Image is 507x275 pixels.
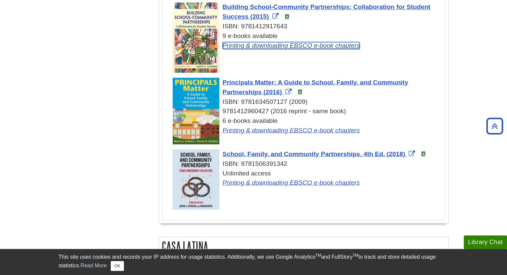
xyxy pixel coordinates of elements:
[284,14,290,19] img: e-Book
[173,78,219,144] img: Cover Art
[173,2,219,73] img: Cover Art
[223,179,360,186] a: Link opens in new window
[223,42,360,49] a: Link opens in new window
[223,3,431,20] a: Link opens in new window
[353,253,358,258] sup: TM
[223,79,408,95] span: Principals Matter: A Guide to School, Family, and Community Partnerships (2016)
[59,253,449,271] div: This site uses cookies and records your IP address for usage statistics. Additionally, we use Goo...
[159,237,448,255] h2: Casa Latina
[315,253,321,258] sup: TM
[173,97,441,116] div: ISBN: 9781634507127 (2009) 9781412960427 (2016 reprint - same book)
[223,127,360,134] a: Link opens in new window
[173,22,441,31] div: ISBN: 9781412917643
[173,149,219,209] img: Cover Art
[173,31,441,51] div: 9 e-books available
[421,151,426,156] img: e-Book
[223,79,408,95] a: Link opens in new window
[297,89,303,95] img: e-Book
[464,235,507,249] button: Library Chat
[173,116,441,135] div: 6 e-books available
[223,150,405,157] span: School, Family, and Community Partnerships, 4th Ed. (2018)
[173,159,441,168] div: ISBN: 9781506391342
[484,122,505,131] a: Back to Top
[173,168,441,188] div: Unlimited access
[223,3,431,20] span: Building School-Community Partnerships: Collaboration for Student Success (2015)
[80,263,107,268] a: Read More
[223,150,417,157] a: Link opens in new window
[111,261,124,271] button: Close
